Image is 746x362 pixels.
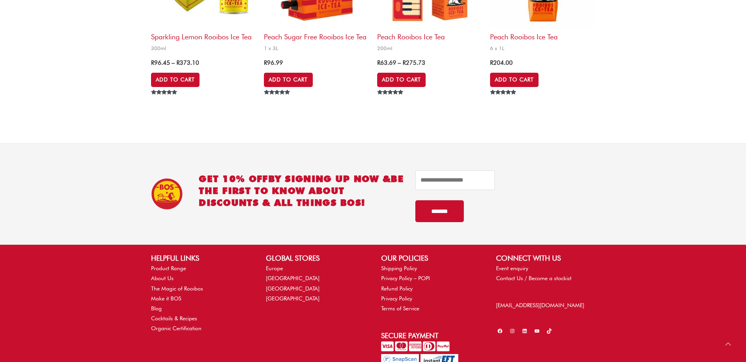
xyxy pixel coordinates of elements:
nav: CONNECT WITH US [496,263,595,283]
h2: Sparkling Lemon Rooibos Ice Tea [151,28,256,41]
img: BOS Ice Tea [151,178,183,210]
h2: Secure Payment [381,330,480,341]
nav: HELPFUL LINKS [151,263,250,333]
a: Refund Policy [381,285,413,292]
a: The Magic of Rooibos [151,285,203,292]
h2: Peach Rooibos Ice Tea [490,28,595,41]
span: R [176,59,180,66]
a: [GEOGRAPHIC_DATA] [266,285,320,292]
h2: GLOBAL STORES [266,253,365,263]
span: Rated out of 5 [490,90,517,113]
bdi: 275.73 [403,59,425,66]
bdi: 63.69 [377,59,396,66]
span: Rated out of 5 [377,90,405,113]
a: Terms of Service [381,305,419,312]
span: R [151,59,154,66]
span: R [403,59,406,66]
h2: Peach Rooibos Ice Tea [377,28,482,41]
bdi: 204.00 [490,59,513,66]
a: Add to cart: “Peach Sugar Free Rooibos Ice Tea” [264,73,312,87]
a: Make it BOS [151,295,181,302]
a: [EMAIL_ADDRESS][DOMAIN_NAME] [496,302,584,308]
a: Shipping Policy [381,265,417,271]
a: [GEOGRAPHIC_DATA] [266,275,320,281]
a: Europe [266,265,283,271]
a: Select options for “Sparkling Lemon Rooibos Ice Tea” [151,73,200,87]
a: Select options for “Peach Rooibos Ice Tea” [377,73,426,87]
span: Rated out of 5 [151,90,178,113]
a: Cocktails & Recipes [151,315,197,321]
span: – [172,59,175,66]
span: 1 x 3L [264,45,369,52]
span: R [490,59,493,66]
span: – [398,59,401,66]
bdi: 96.99 [264,59,283,66]
a: Blog [151,305,162,312]
a: Product Range [151,265,186,271]
a: About Us [151,275,174,281]
span: BY SIGNING UP NOW & [268,173,391,184]
h2: CONNECT WITH US [496,253,595,263]
bdi: 373.10 [176,59,199,66]
h2: HELPFUL LINKS [151,253,250,263]
span: Rated out of 5 [264,90,291,113]
span: R [377,59,380,66]
span: R [264,59,267,66]
a: Privacy Policy [381,295,412,302]
span: 200ml [377,45,482,52]
span: 6 x 1L [490,45,595,52]
h2: OUR POLICIES [381,253,480,263]
a: Privacy Policy – POPI [381,275,430,281]
a: Event enquiry [496,265,528,271]
a: Contact Us / Become a stockist [496,275,572,281]
a: [GEOGRAPHIC_DATA] [266,295,320,302]
nav: GLOBAL STORES [266,263,365,304]
span: 300ml [151,45,256,52]
a: Organic Certification [151,325,202,331]
nav: OUR POLICIES [381,263,480,314]
h2: Peach Sugar Free Rooibos Ice Tea [264,28,369,41]
bdi: 96.45 [151,59,170,66]
a: Add to cart: “Peach Rooibos Ice Tea” [490,73,539,87]
h2: GET 10% OFF be the first to know about discounts & all things BOS! [199,173,404,209]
